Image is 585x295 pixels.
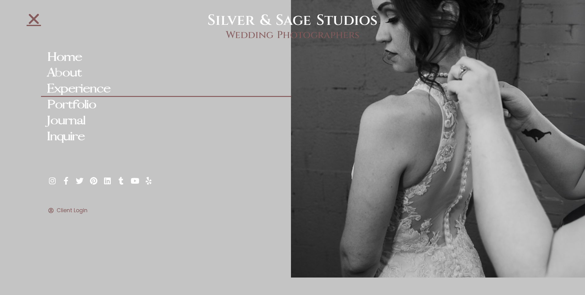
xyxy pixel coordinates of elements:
[48,207,291,214] a: Client Login
[41,65,291,81] a: About
[41,113,291,129] a: Journal
[41,129,291,145] a: Inquire
[41,49,291,145] nav: Menu
[146,12,439,29] h2: Silver & Sage Studios
[41,97,291,113] a: Portfolio
[55,207,88,214] span: Client Login
[41,81,291,97] a: Experience
[27,12,41,26] a: Close
[41,49,291,65] a: Home
[146,29,439,41] h2: Wedding Photographers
